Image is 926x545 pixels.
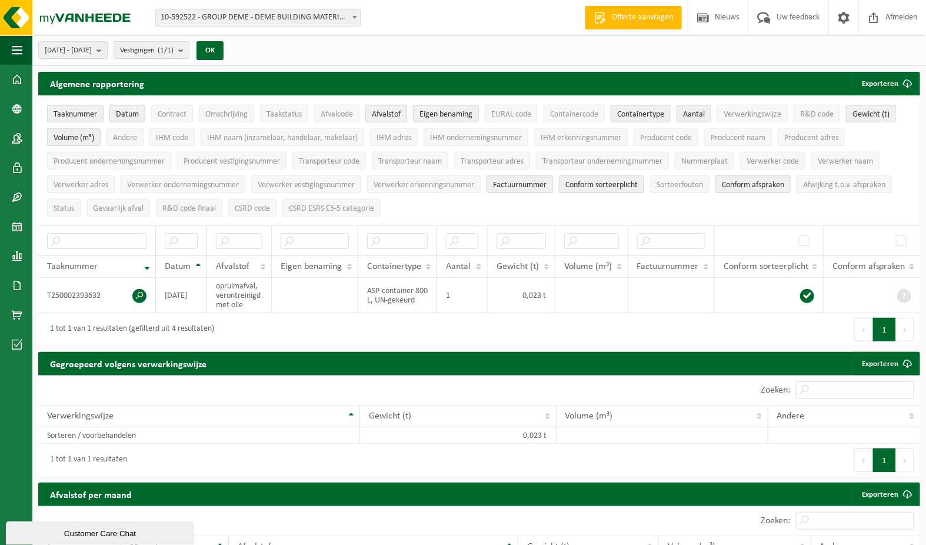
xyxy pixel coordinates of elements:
[634,128,698,146] button: Producent codeProducent code: Activate to sort
[38,72,156,95] h2: Algemene rapportering
[544,105,605,122] button: ContainercodeContainercode: Activate to sort
[724,110,781,119] span: Verwerkingswijze
[113,134,137,142] span: Andere
[559,175,644,193] button: Conform sorteerplicht : Activate to sort
[650,175,710,193] button: SorteerfoutenSorteerfouten: Activate to sort
[165,262,191,271] span: Datum
[38,483,144,506] h2: Afvalstof per maand
[156,278,207,313] td: [DATE]
[497,262,539,271] span: Gewicht (t)
[485,105,538,122] button: EURAL codeEURAL code: Activate to sort
[704,128,772,146] button: Producent naamProducent naam: Activate to sort
[488,278,555,313] td: 0,023 t
[896,448,914,472] button: Next
[151,105,193,122] button: ContractContract: Activate to sort
[800,110,834,119] span: R&D code
[413,105,479,122] button: Eigen benamingEigen benaming: Activate to sort
[717,105,788,122] button: VerwerkingswijzeVerwerkingswijze: Activate to sort
[675,152,734,170] button: NummerplaatNummerplaat: Activate to sort
[419,110,472,119] span: Eigen benaming
[818,157,873,166] span: Verwerker naam
[681,157,728,166] span: Nummerplaat
[196,41,224,60] button: OK
[784,134,838,142] span: Producent adres
[794,105,840,122] button: R&D codeR&amp;D code: Activate to sort
[852,72,919,95] button: Exporteren
[378,157,442,166] span: Transporteur naam
[6,519,196,545] iframe: chat widget
[542,157,662,166] span: Transporteur ondernemingsnummer
[715,175,791,193] button: Conform afspraken : Activate to sort
[711,134,765,142] span: Producent naam
[564,262,612,271] span: Volume (m³)
[235,204,270,213] span: CSRD code
[321,110,353,119] span: Afvalcode
[47,175,115,193] button: Verwerker adresVerwerker adres: Activate to sort
[201,128,364,146] button: IHM naam (inzamelaar, handelaar, makelaar)IHM naam (inzamelaar, handelaar, makelaar): Activate to...
[454,152,530,170] button: Transporteur adresTransporteur adres: Activate to sort
[299,157,359,166] span: Transporteur code
[430,134,522,142] span: IHM ondernemingsnummer
[778,128,845,146] button: Producent adresProducent adres: Activate to sort
[585,6,682,29] a: Offerte aanvragen
[461,157,524,166] span: Transporteur adres
[740,152,805,170] button: Verwerker codeVerwerker code: Activate to sort
[873,448,896,472] button: 1
[761,517,790,526] label: Zoeken:
[45,42,92,59] span: [DATE] - [DATE]
[54,181,108,190] span: Verwerker adres
[38,278,156,313] td: T250002393632
[207,278,271,313] td: opruimafval, verontreinigd met olie
[832,262,905,271] span: Conform afspraken
[565,181,638,190] span: Conform sorteerplicht
[54,134,94,142] span: Volume (m³)
[162,204,216,213] span: R&D code finaal
[852,483,919,506] a: Exporteren
[377,134,411,142] span: IHM adres
[267,110,302,119] span: Taakstatus
[852,352,919,375] a: Exporteren
[116,110,139,119] span: Datum
[47,411,114,421] span: Verwerkingswijze
[437,278,487,313] td: 1
[360,427,556,444] td: 0,023 t
[109,105,145,122] button: DatumDatum: Activate to sort
[120,42,174,59] span: Vestigingen
[534,128,628,146] button: IHM erkenningsnummerIHM erkenningsnummer: Activate to sort
[158,46,174,54] count: (1/1)
[184,157,280,166] span: Producent vestigingsnummer
[358,278,438,313] td: ASP-container 800 L, UN-gekeurd
[369,411,411,421] span: Gewicht (t)
[536,152,669,170] button: Transporteur ondernemingsnummerTransporteur ondernemingsnummer : Activate to sort
[617,110,664,119] span: Containertype
[149,128,195,146] button: IHM codeIHM code: Activate to sort
[374,181,474,190] span: Verwerker erkenningsnummer
[657,181,703,190] span: Sorteerfouten
[550,110,598,119] span: Containercode
[86,199,150,217] button: Gevaarlijk afval : Activate to sort
[854,448,873,472] button: Previous
[177,152,287,170] button: Producent vestigingsnummerProducent vestigingsnummer: Activate to sort
[873,318,896,341] button: 1
[155,9,361,26] span: 10-592522 - GROUP DEME - DEME BUILDING MATERIALS - SCHIP VICTOR HORTA - ZWIJNDRECHT
[683,110,705,119] span: Aantal
[846,105,896,122] button: Gewicht (t)Gewicht (t): Activate to sort
[258,181,355,190] span: Verwerker vestigingsnummer
[491,110,531,119] span: EURAL code
[38,41,108,59] button: [DATE] - [DATE]
[724,262,808,271] span: Conform sorteerplicht
[93,204,144,213] span: Gevaarlijk afval
[106,128,144,146] button: AndereAndere: Activate to sort
[365,105,407,122] button: AfvalstofAfvalstof: Activate to sort
[47,128,101,146] button: Volume (m³)Volume (m³): Activate to sort
[367,262,421,271] span: Containertype
[281,262,342,271] span: Eigen benaming
[156,134,188,142] span: IHM code
[677,105,711,122] button: AantalAantal: Activate to sort
[446,262,471,271] span: Aantal
[47,105,104,122] button: TaaknummerTaaknummer: Activate to remove sorting
[38,352,218,375] h2: Gegroepeerd volgens verwerkingswijze
[292,152,366,170] button: Transporteur codeTransporteur code: Activate to sort
[370,128,418,146] button: IHM adresIHM adres: Activate to sort
[216,262,249,271] span: Afvalstof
